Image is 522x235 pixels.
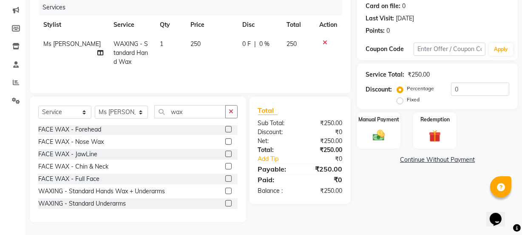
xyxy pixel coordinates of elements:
div: Discount: [252,128,300,137]
div: Last Visit: [366,14,394,23]
th: Service [108,15,154,34]
span: WAXING - Standard Hand Wax [113,40,148,66]
div: ₹250.00 [300,137,349,146]
span: Total [258,106,278,115]
input: Search or Scan [154,105,226,118]
th: Price [185,15,238,34]
div: WAXING - Standard Underarms [38,199,126,208]
div: ₹250.00 [300,146,349,155]
div: Discount: [366,85,392,94]
div: Service Total: [366,70,404,79]
div: Payable: [252,164,300,174]
label: Manual Payment [358,116,399,123]
a: Continue Without Payment [359,155,516,164]
button: Apply [489,43,513,56]
div: Net: [252,137,300,146]
div: [DATE] [396,14,414,23]
span: | [254,40,256,49]
div: FACE WAX - Forehead [38,125,101,134]
label: Fixed [407,96,420,103]
div: ₹0 [300,128,349,137]
img: _gift.svg [425,129,445,143]
div: Points: [366,26,385,35]
div: ₹0 [308,155,349,163]
div: ₹250.00 [408,70,430,79]
th: Action [314,15,342,34]
div: Coupon Code [366,45,414,54]
span: 0 F [242,40,251,49]
div: FACE WAX - Nose Wax [38,138,104,146]
div: ₹250.00 [300,164,349,174]
div: FACE WAX - Chin & Neck [38,162,108,171]
div: Balance : [252,186,300,195]
div: Card on file: [366,2,400,11]
label: Percentage [407,85,434,92]
a: Add Tip [252,155,308,163]
th: Disc [237,15,281,34]
div: FACE WAX - JawLine [38,150,97,159]
img: _cash.svg [369,129,389,143]
div: FACE WAX - Full Face [38,175,99,183]
div: 0 [402,2,406,11]
div: Sub Total: [252,119,300,128]
label: Redemption [420,116,450,123]
input: Enter Offer / Coupon Code [414,43,485,56]
span: 250 [287,40,297,48]
th: Stylist [38,15,108,34]
span: Ms [PERSON_NAME] [43,40,101,48]
div: ₹250.00 [300,186,349,195]
th: Qty [155,15,185,34]
div: WAXING - Standard Hands Wax + Underarms [38,187,165,196]
span: 250 [190,40,201,48]
th: Total [281,15,314,34]
div: 0 [386,26,390,35]
span: 0 % [259,40,270,49]
div: ₹250.00 [300,119,349,128]
span: 1 [160,40,163,48]
iframe: chat widget [486,201,513,226]
div: ₹0 [300,175,349,185]
div: Total: [252,146,300,155]
div: Paid: [252,175,300,185]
